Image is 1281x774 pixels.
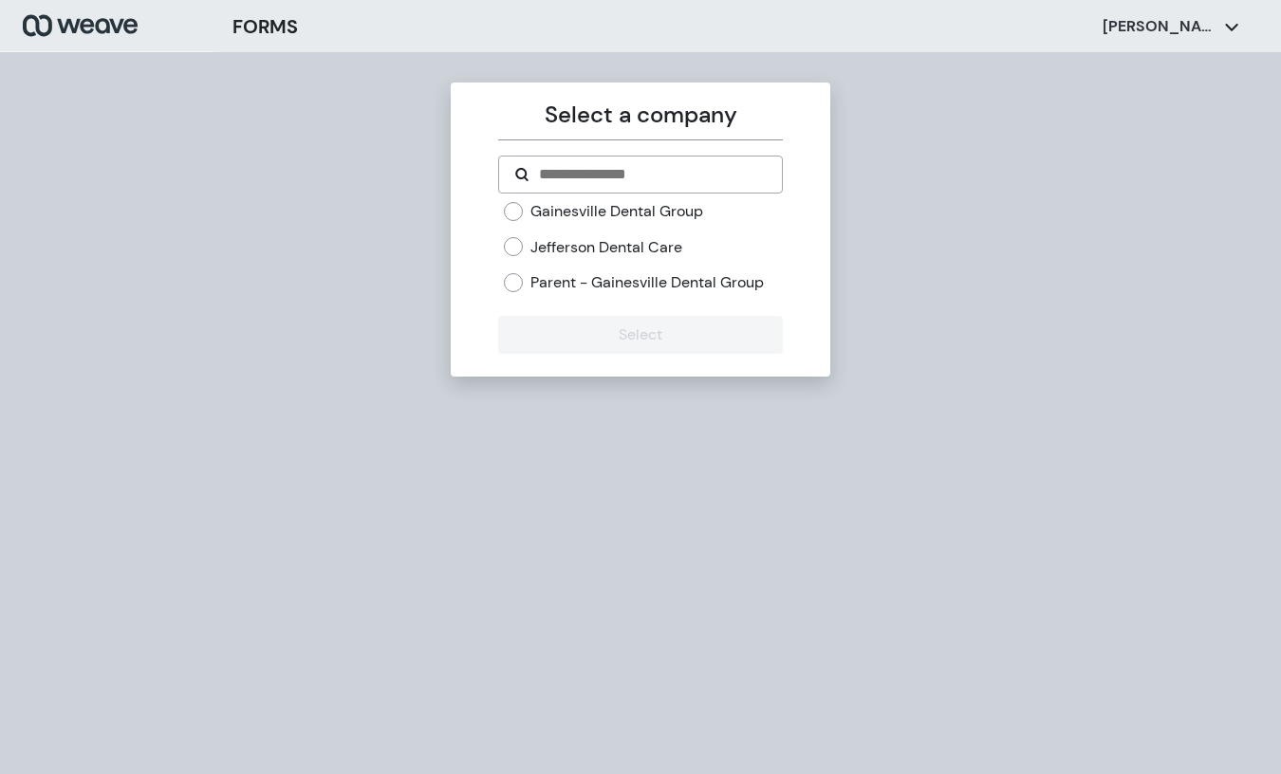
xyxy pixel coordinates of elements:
label: Gainesville Dental Group [530,201,703,222]
label: Parent - Gainesville Dental Group [530,272,764,293]
h3: FORMS [232,12,298,41]
input: Search [537,163,766,186]
label: Jefferson Dental Care [530,237,682,258]
p: [PERSON_NAME] [1103,16,1216,37]
p: Select a company [498,98,782,132]
button: Select [498,316,782,354]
